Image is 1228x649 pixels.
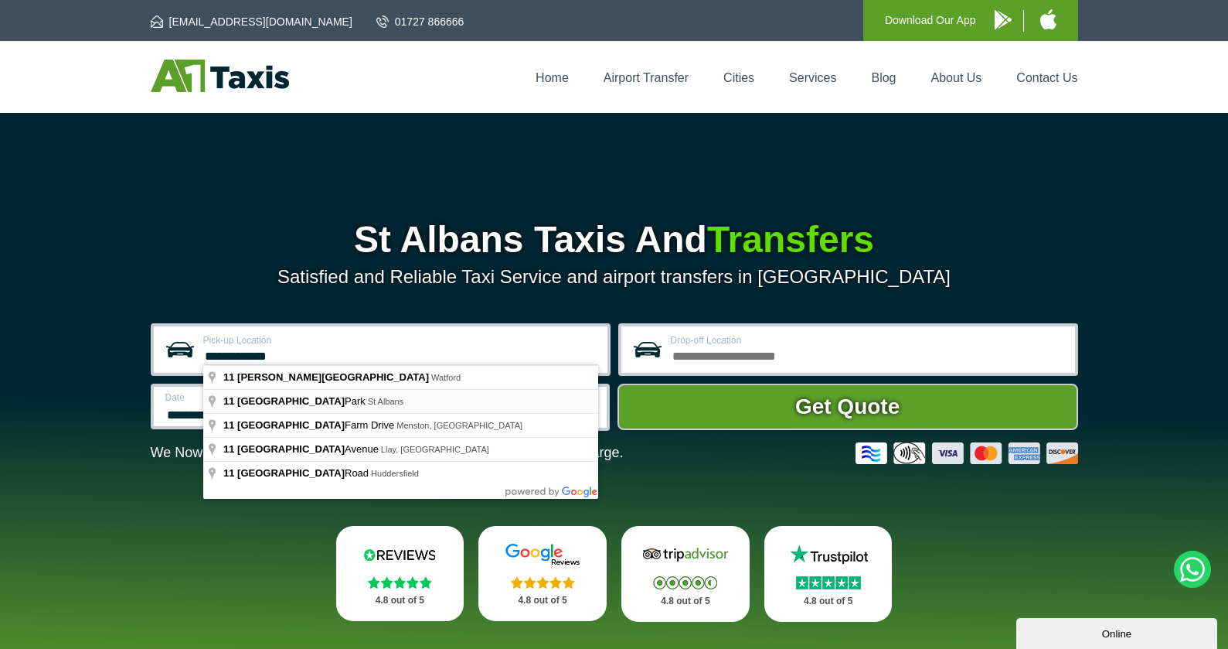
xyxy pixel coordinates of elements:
img: Credit And Debit Cards [856,442,1078,464]
span: Transfers [707,219,874,260]
a: Trustpilot Stars 4.8 out of 5 [764,526,893,622]
span: 11 [223,371,234,383]
span: [GEOGRAPHIC_DATA] [237,443,345,455]
span: Farm Drive [223,419,396,431]
p: Download Our App [885,11,976,30]
span: 11 [223,419,234,431]
h1: St Albans Taxis And [151,221,1078,258]
p: 4.8 out of 5 [495,591,590,610]
span: 11 [223,467,234,479]
span: Road [223,467,371,479]
a: [EMAIL_ADDRESS][DOMAIN_NAME] [151,14,352,29]
img: Stars [653,576,717,589]
label: Drop-off Location [671,336,1066,345]
a: Contact Us [1016,71,1077,84]
p: 4.8 out of 5 [638,592,733,611]
span: [GEOGRAPHIC_DATA] [237,419,345,431]
a: Reviews.io Stars 4.8 out of 5 [336,526,464,621]
img: Stars [511,576,575,589]
span: Park [223,395,368,407]
a: 01727 866666 [376,14,464,29]
img: A1 Taxis St Albans LTD [151,60,289,92]
span: St Albans [368,397,403,406]
p: Satisfied and Reliable Taxi Service and airport transfers in [GEOGRAPHIC_DATA] [151,266,1078,288]
span: [PERSON_NAME][GEOGRAPHIC_DATA] [237,371,429,383]
p: 4.8 out of 5 [353,591,447,610]
iframe: chat widget [1016,615,1220,649]
img: Stars [796,576,861,589]
label: Date [165,393,364,402]
span: Huddersfield [371,469,419,478]
p: 4.8 out of 5 [781,592,876,611]
a: Cities [723,71,754,84]
span: Avenue [223,443,381,455]
img: A1 Taxis iPhone App [1040,9,1056,29]
a: Blog [871,71,896,84]
a: Tripadvisor Stars 4.8 out of 5 [621,526,750,622]
img: Reviews.io [353,543,446,566]
span: Watford [431,373,461,382]
button: Get Quote [617,384,1078,430]
span: Menston, [GEOGRAPHIC_DATA] [396,421,522,430]
img: Tripadvisor [639,543,732,566]
label: Pick-up Location [203,336,598,345]
span: 11 [223,443,234,455]
img: Trustpilot [782,543,875,566]
a: Services [789,71,836,84]
span: [GEOGRAPHIC_DATA] [237,467,345,479]
img: Stars [368,576,432,589]
a: Airport Transfer [604,71,689,84]
p: We Now Accept Card & Contactless Payment In [151,445,624,461]
img: A1 Taxis Android App [995,10,1012,29]
span: 11 [GEOGRAPHIC_DATA] [223,395,345,407]
a: Google Stars 4.8 out of 5 [478,526,607,621]
a: About Us [931,71,982,84]
span: Llay, [GEOGRAPHIC_DATA] [381,445,489,454]
a: Home [536,71,569,84]
img: Google [496,543,589,566]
